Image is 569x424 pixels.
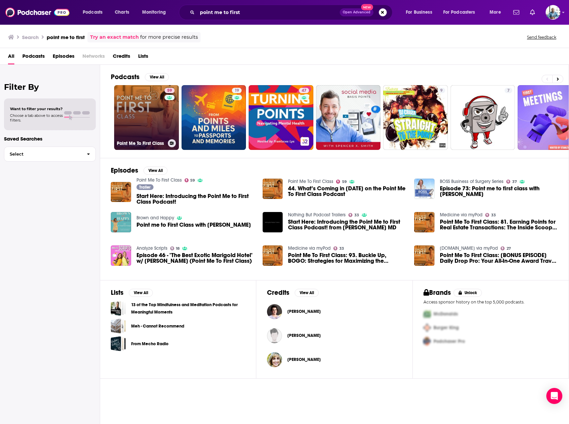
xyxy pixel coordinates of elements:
a: 27 [501,246,511,250]
span: Charts [115,8,129,17]
button: Unlock [454,289,482,297]
img: Second Pro Logo [421,321,434,335]
a: 59Point Me To First Class [114,85,179,150]
a: Start Here: Introducing the Point Me to First Class Podcast! from Devon Gimbel MD [288,219,406,230]
button: Melanie LynskeyMelanie Lynskey [267,301,401,322]
span: McDonalds [434,311,458,317]
a: From Mecho Radio [131,340,169,348]
a: Start Here: Introducing the Point Me to First Class Podcast! [136,193,255,205]
span: 27 [507,247,511,250]
button: open menu [401,7,441,18]
button: View All [145,73,169,81]
button: open menu [137,7,175,18]
button: View All [144,167,168,175]
a: All [8,51,14,64]
a: Point Me To First Class: 81. Earning Points for Real Estate Transactions: The Inside Scoop with R... [414,212,435,232]
a: 19 [232,88,242,93]
span: [PERSON_NAME] [287,333,321,338]
img: Episode 73: Point me to first class with Dr. Devon Gimbel [414,179,435,199]
img: Devon Gimbel [267,328,282,343]
a: Point me to First Class with Dr. Devon Gimbel [136,222,251,228]
a: 59 [336,180,347,184]
img: Melanie Lynskey [267,304,282,319]
a: Brown and Happy [136,215,174,221]
span: Networks [82,51,105,64]
a: 19 [182,85,246,150]
span: For Podcasters [443,8,475,17]
a: Podchaser - Follow, Share and Rate Podcasts [5,6,69,19]
a: Lists [138,51,148,64]
img: 44. What’s Coming in 2024 on the Point Me To First Class Podcast [263,179,283,199]
span: 47 [302,87,306,94]
a: 18 [170,246,180,250]
h2: Lists [111,288,123,297]
span: 33 [339,247,344,250]
button: Lindsey MarieLindsey Marie [267,349,401,370]
img: Point me to First Class with Dr. Devon Gimbel [111,212,131,232]
a: 37 [506,180,517,184]
a: Point Me To First Class: 93. Buckle Up, BOGO: Strategies for Maximizing the Southwest Companion P... [263,245,283,266]
span: Monitoring [142,8,166,17]
a: Point Me To First Class: 81. Earning Points for Real Estate Transactions: The Inside Scoop with R... [440,219,558,230]
a: 59 [185,178,195,182]
span: Podcasts [83,8,102,17]
a: Podcasts [22,51,45,64]
span: Start Here: Introducing the Point Me to First Class Podcast! from [PERSON_NAME] MD [288,219,406,230]
img: Third Pro Logo [421,335,434,348]
h3: point me to first [47,34,85,40]
button: open menu [439,7,485,18]
a: Point Me To First Class: [BONUS EPISODE] Daily Drop Pro: Your All-In-One Award Travel Tool with M... [414,245,435,266]
a: Medicine via myPod [288,245,331,251]
button: View All [295,289,319,297]
button: Open AdvancedNew [340,8,373,16]
img: Episode 46 - "The Best Exotic Marigold Hotel" w/ Dr. Devon Gimbel (Point Me To First Class) [111,245,131,266]
span: More [490,8,501,17]
p: Saved Searches [4,136,96,142]
button: Show profile menu [546,5,560,20]
h2: Credits [267,288,289,297]
h2: Brands [423,288,451,297]
span: [PERSON_NAME] [287,357,321,362]
span: 18 [176,247,180,250]
button: Devon GimbelDevon Gimbel [267,325,401,346]
img: Start Here: Introducing the Point Me to First Class Podcast! [111,182,131,202]
span: 37 [512,180,517,183]
a: OnePlace.com via myPod [440,245,498,251]
a: Point Me To First Class: 93. Buckle Up, BOGO: Strategies for Maximizing the Southwest Companion P... [288,252,406,264]
a: Analyze Scripts [136,245,168,251]
a: Episodes [53,51,74,64]
a: Point Me To First Class [136,177,182,183]
a: 59 [165,88,175,93]
h2: Episodes [111,166,138,175]
span: For Business [406,8,432,17]
h3: Search [22,34,39,40]
a: Charts [110,7,133,18]
a: From Mecho Radio [111,336,126,351]
span: 44. What’s Coming in [DATE] on the Point Me To First Class Podcast [288,186,406,197]
span: New [361,4,373,10]
span: [PERSON_NAME] [287,309,321,314]
a: Point Me To First Class: [BONUS EPISODE] Daily Drop Pro: Your All-In-One Award Travel Tool with M... [440,252,558,264]
span: Point Me To First Class: [BONUS EPISODE] Daily Drop Pro: Your All-In-One Award Travel Tool with [... [440,252,558,264]
a: 13 of the Top Mindfulness and Meditation Podcasts for Meaningful Moments [131,301,245,316]
span: Open Advanced [343,11,370,14]
span: 33 [354,214,359,217]
span: Select [4,152,81,156]
button: open menu [485,7,509,18]
div: Open Intercom Messenger [546,388,562,404]
span: Episode 46 - "The Best Exotic Marigold Hotel" w/ [PERSON_NAME] (Point Me To First Class) [136,252,255,264]
a: 47 [249,85,313,150]
a: Point Me To First Class [288,179,333,184]
img: Start Here: Introducing the Point Me to First Class Podcast! from Devon Gimbel MD [263,212,283,232]
a: Devon Gimbel [287,333,321,338]
a: CreditsView All [267,288,319,297]
a: 9 [438,88,445,93]
a: 47 [299,88,309,93]
h2: Podcasts [111,73,139,81]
